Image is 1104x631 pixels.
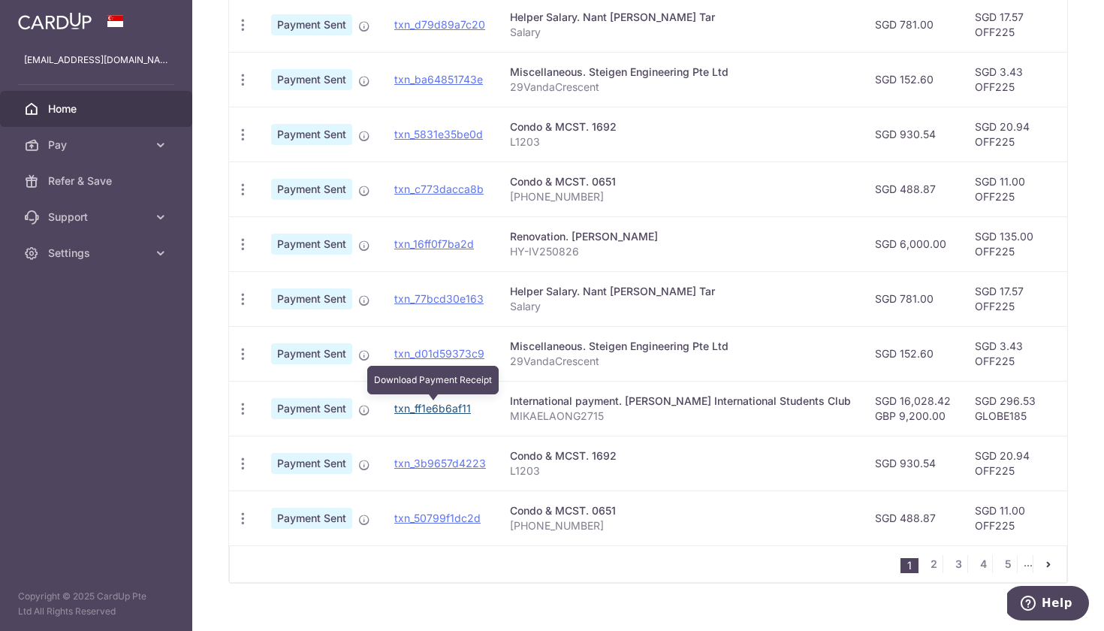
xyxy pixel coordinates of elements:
nav: pager [900,546,1066,582]
div: Condo & MCST. 1692 [510,448,851,463]
td: SGD 6,000.00 [863,216,963,271]
td: SGD 135.00 OFF225 [963,216,1060,271]
span: Refer & Save [48,174,147,189]
span: Payment Sent [271,398,352,419]
a: 5 [999,555,1017,573]
p: Salary [510,299,851,314]
li: 1 [900,558,918,573]
span: Home [48,101,147,116]
td: SGD 17.57 OFF225 [963,271,1060,326]
span: Payment Sent [271,69,352,90]
span: Payment Sent [271,14,352,35]
p: L1203 [510,463,851,479]
span: Pay [48,137,147,152]
p: 29VandaCrescent [510,80,851,95]
div: Miscellaneous. Steigen Engineering Pte Ltd [510,339,851,354]
div: Renovation. [PERSON_NAME] [510,229,851,244]
span: Payment Sent [271,288,352,309]
td: SGD 488.87 [863,491,963,545]
td: SGD 11.00 OFF225 [963,491,1060,545]
td: SGD 930.54 [863,107,963,162]
td: SGD 16,028.42 GBP 9,200.00 [863,381,963,436]
td: SGD 296.53 GLOBE185 [963,381,1060,436]
p: [PHONE_NUMBER] [510,189,851,204]
div: Condo & MCST. 0651 [510,174,851,189]
a: txn_50799f1dc2d [394,512,481,524]
span: Payment Sent [271,234,352,255]
iframe: Opens a widget where you can find more information [1007,586,1089,623]
div: International payment. [PERSON_NAME] International Students Club [510,394,851,409]
td: SGD 3.43 OFF225 [963,52,1060,107]
td: SGD 781.00 [863,271,963,326]
p: 29VandaCrescent [510,354,851,369]
a: txn_ff1e6b6af11 [394,402,471,415]
p: [EMAIL_ADDRESS][DOMAIN_NAME] [24,53,168,68]
span: Payment Sent [271,179,352,200]
td: SGD 930.54 [863,436,963,491]
a: 4 [974,555,992,573]
a: 3 [949,555,967,573]
span: Payment Sent [271,343,352,364]
td: SGD 20.94 OFF225 [963,107,1060,162]
div: Helper Salary. Nant [PERSON_NAME] Tar [510,284,851,299]
a: txn_3b9657d4223 [394,457,486,469]
div: Helper Salary. Nant [PERSON_NAME] Tar [510,10,851,25]
a: txn_ba64851743e [394,73,483,86]
div: Miscellaneous. Steigen Engineering Pte Ltd [510,65,851,80]
p: HY-IV250826 [510,244,851,259]
a: txn_d79d89a7c20 [394,18,485,31]
p: [PHONE_NUMBER] [510,518,851,533]
td: SGD 11.00 OFF225 [963,162,1060,216]
td: SGD 152.60 [863,52,963,107]
td: SGD 152.60 [863,326,963,381]
div: Download Payment Receipt [367,366,499,394]
a: txn_c773dacca8b [394,183,484,195]
p: Salary [510,25,851,40]
span: Support [48,210,147,225]
span: Payment Sent [271,124,352,145]
a: txn_d01d59373c9 [394,347,484,360]
span: Payment Sent [271,508,352,529]
span: Settings [48,246,147,261]
a: txn_16ff0f7ba2d [394,237,474,250]
p: MIKAELAONG2715 [510,409,851,424]
td: SGD 20.94 OFF225 [963,436,1060,491]
span: Payment Sent [271,453,352,474]
div: Condo & MCST. 0651 [510,503,851,518]
p: L1203 [510,134,851,149]
td: SGD 3.43 OFF225 [963,326,1060,381]
div: Condo & MCST. 1692 [510,119,851,134]
a: 2 [925,555,943,573]
li: ... [1024,555,1033,573]
td: SGD 488.87 [863,162,963,216]
a: txn_77bcd30e163 [394,292,484,305]
img: CardUp [18,12,92,30]
a: txn_5831e35be0d [394,128,483,140]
